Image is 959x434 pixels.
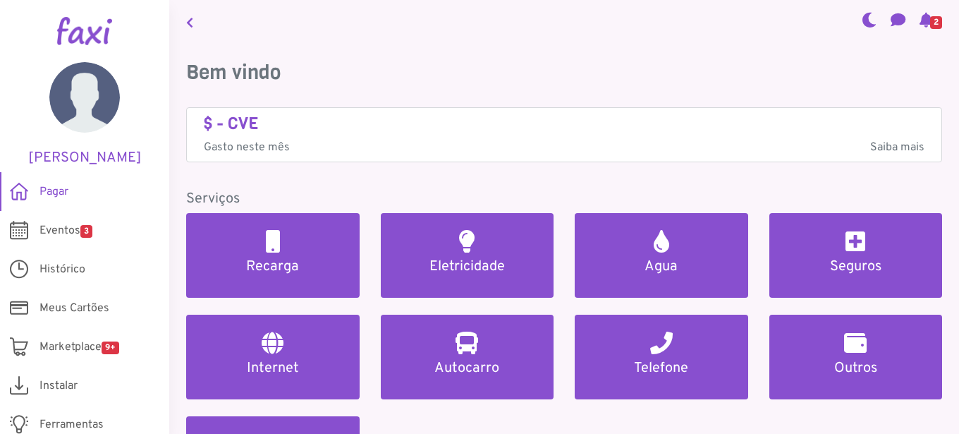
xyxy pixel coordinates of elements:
a: [PERSON_NAME] [21,62,148,167]
a: Seguros [769,213,943,298]
h5: Seguros [786,258,926,275]
h5: Internet [203,360,343,377]
a: Autocarro [381,315,554,399]
span: Marketplace [39,339,119,356]
a: $ - CVE Gasto neste mêsSaiba mais [204,114,924,157]
span: Instalar [39,378,78,394]
span: Meus Cartões [39,300,109,317]
span: Pagar [39,183,68,200]
h5: Agua [592,258,731,275]
a: Outros [769,315,943,399]
span: 2 [930,16,942,29]
a: Telefone [575,315,748,399]
span: Saiba mais [870,139,924,156]
h5: Serviços [186,191,942,207]
h4: $ - CVE [204,114,924,134]
a: Agua [575,213,748,298]
span: Eventos [39,222,92,239]
h5: Autocarro [398,360,537,377]
h5: [PERSON_NAME] [21,150,148,167]
h3: Bem vindo [186,61,942,85]
span: 3 [80,225,92,238]
h5: Eletricidade [398,258,537,275]
a: Recarga [186,213,360,298]
span: 9+ [102,342,119,354]
span: Ferramentas [39,416,104,433]
a: Eletricidade [381,213,554,298]
h5: Outros [786,360,926,377]
h5: Recarga [203,258,343,275]
span: Histórico [39,261,85,278]
a: Internet [186,315,360,399]
h5: Telefone [592,360,731,377]
p: Gasto neste mês [204,139,924,156]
